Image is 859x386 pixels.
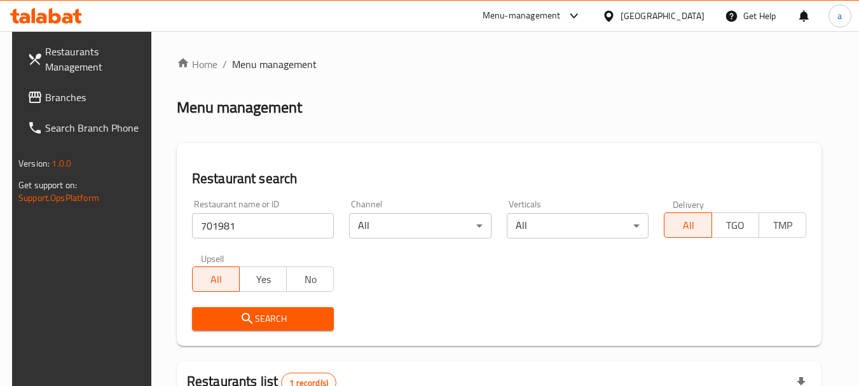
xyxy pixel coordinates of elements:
[483,8,561,24] div: Menu-management
[45,44,146,74] span: Restaurants Management
[177,57,821,72] nav: breadcrumb
[17,82,156,113] a: Branches
[223,57,227,72] li: /
[192,213,334,238] input: Search for restaurant name or ID..
[18,190,99,206] a: Support.OpsPlatform
[17,113,156,143] a: Search Branch Phone
[239,266,287,292] button: Yes
[18,155,50,172] span: Version:
[177,57,217,72] a: Home
[45,120,146,135] span: Search Branch Phone
[201,254,224,263] label: Upsell
[198,270,235,289] span: All
[192,169,806,188] h2: Restaurant search
[192,307,334,331] button: Search
[764,216,801,235] span: TMP
[17,36,156,82] a: Restaurants Management
[232,57,317,72] span: Menu management
[286,266,334,292] button: No
[52,155,71,172] span: 1.0.0
[673,200,704,209] label: Delivery
[837,9,842,23] span: a
[18,177,77,193] span: Get support on:
[507,213,649,238] div: All
[664,212,711,238] button: All
[245,270,282,289] span: Yes
[45,90,146,105] span: Branches
[202,311,324,327] span: Search
[177,97,302,118] h2: Menu management
[759,212,806,238] button: TMP
[621,9,704,23] div: [GEOGRAPHIC_DATA]
[349,213,491,238] div: All
[292,270,329,289] span: No
[717,216,754,235] span: TGO
[711,212,759,238] button: TGO
[670,216,706,235] span: All
[192,266,240,292] button: All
